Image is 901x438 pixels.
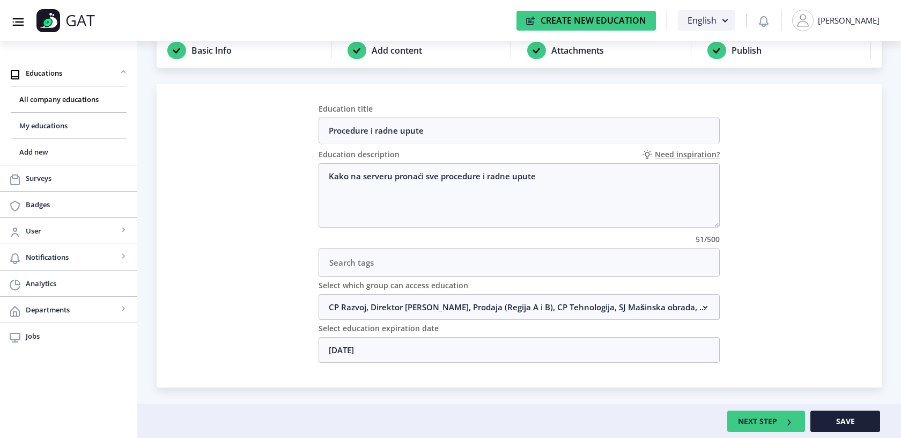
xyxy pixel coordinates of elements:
a: My educations [11,113,127,138]
span: My educations [19,119,118,132]
input: Expiration date [319,337,720,363]
span: Need inspiration? [655,149,720,159]
span: Jobs [26,330,129,342]
button: NEXT STEP [727,411,805,432]
span: Add new [19,145,118,158]
img: checkmark.svg [527,42,546,59]
a: Add new [11,139,127,165]
a: GAT [36,9,163,32]
nb-accordion-item-header: CP Razvoj, Direktor [PERSON_NAME], Prodaja (Regija A i B), CP Tehnologija, SJ Mašinska obrada, PC... [319,294,720,320]
span: Add content [372,45,422,56]
img: checkmark.svg [167,42,186,59]
label: 51/500 [696,235,720,244]
span: All company educations [19,93,118,106]
span: Badges [26,198,129,211]
span: Surveys [26,172,129,185]
span: Publish [732,45,762,56]
button: Save [810,411,880,432]
span: Attachments [551,45,604,56]
span: User [26,224,118,237]
div: [PERSON_NAME] [818,15,880,26]
input: Search tags [320,249,719,276]
a: All company educations [11,86,127,112]
span: Analytics [26,277,129,290]
p: GAT [65,15,95,26]
label: Select education expiration date [319,324,439,333]
label: Education title [319,105,373,113]
span: Departments [26,303,118,316]
img: checkmark.svg [348,42,366,59]
button: Create New Education [516,11,656,31]
label: Select which group can access education [319,281,468,290]
label: Education description [319,150,400,159]
span: Notifications [26,251,118,264]
span: Save [836,417,855,426]
button: English [678,10,735,31]
span: Educations [26,67,118,79]
img: checkmark.svg [707,42,726,59]
span: Basic Info [191,45,232,56]
input: Education title [319,118,720,143]
img: need-inspiration-icon.svg [640,149,655,162]
img: create-new-education-icon.svg [526,16,535,25]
